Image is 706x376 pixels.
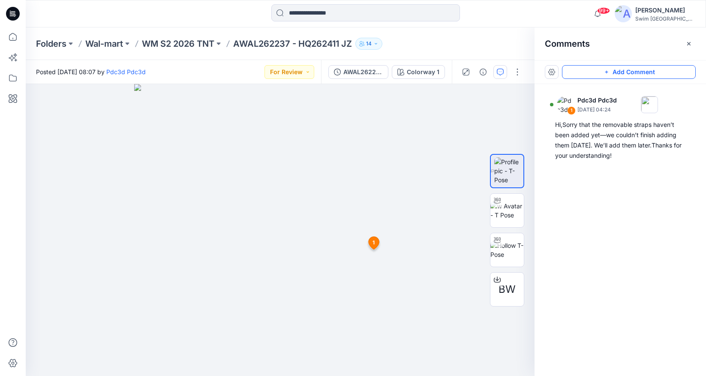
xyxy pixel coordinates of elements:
img: Profile pic - T-Pose [494,157,523,184]
p: [DATE] 04:24 [577,105,617,114]
button: AWAL262237 - HQ262411 JZ [328,65,388,79]
a: Folders [36,38,66,50]
a: WM S2 2026 TNT [142,38,214,50]
button: Details [476,65,490,79]
a: Pdc3d Pdc3d [106,68,146,75]
span: Posted [DATE] 08:07 by [36,67,146,76]
button: 14 [355,38,382,50]
div: Swim [GEOGRAPHIC_DATA] [635,15,695,22]
div: 1 [567,106,576,115]
span: 99+ [597,7,610,14]
a: Wal-mart [85,38,123,50]
p: Pdc3d Pdc3d [577,95,617,105]
span: BW [499,282,516,297]
div: [PERSON_NAME] [635,5,695,15]
img: avatar [615,5,632,22]
div: AWAL262237 - HQ262411 JZ [343,67,383,77]
p: 14 [366,39,372,48]
h2: Comments [545,39,590,49]
button: Add Comment [562,65,696,79]
div: Colorway 1 [407,67,439,77]
p: AWAL262237 - HQ262411 JZ [233,38,352,50]
img: Hollow T-Pose [490,241,524,259]
button: Colorway 1 [392,65,445,79]
div: Hi,Sorry that the removable straps haven’t been added yet—we couldn’t finish adding them [DATE]. ... [555,120,685,161]
img: w Avatar - T Pose [490,202,524,220]
img: eyJhbGciOiJIUzI1NiIsImtpZCI6IjAiLCJzbHQiOiJzZXMiLCJ0eXAiOiJKV1QifQ.eyJkYXRhIjp7InR5cGUiOiJzdG9yYW... [134,84,426,376]
img: Pdc3d Pdc3d [557,96,574,113]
